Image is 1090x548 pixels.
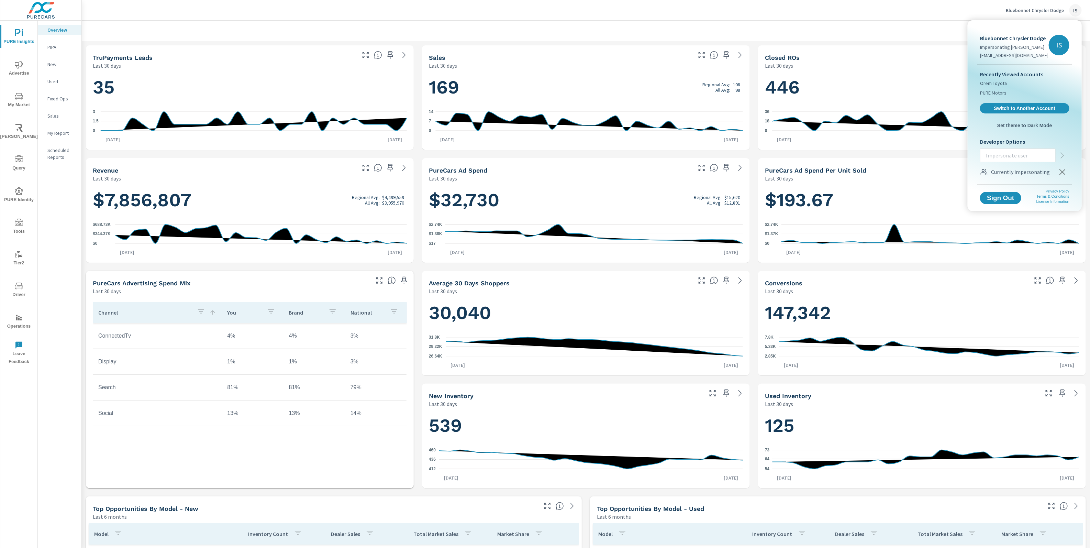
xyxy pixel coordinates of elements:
span: Orem Toyota [980,80,1007,87]
div: IS [1049,35,1069,55]
a: Switch to Another Account [980,103,1069,113]
span: Switch to Another Account [984,105,1066,111]
a: Terms & Conditions [1037,194,1069,198]
a: License Information [1036,199,1069,204]
p: Developer Options [980,138,1069,146]
p: [EMAIL_ADDRESS][DOMAIN_NAME] [980,52,1048,59]
p: Recently Viewed Accounts [980,70,1069,78]
p: Currently impersonating [991,168,1050,176]
span: Sign Out [986,195,1016,201]
button: Sign Out [980,192,1021,204]
p: Impersonating [PERSON_NAME] [980,44,1048,51]
span: Set theme to Dark Mode [980,122,1069,129]
input: Impersonate user [980,146,1055,164]
span: PURE Motors [980,89,1006,96]
button: Set theme to Dark Mode [977,119,1072,132]
p: Bluebonnet Chrysler Dodge [980,34,1048,42]
a: Privacy Policy [1046,189,1069,193]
